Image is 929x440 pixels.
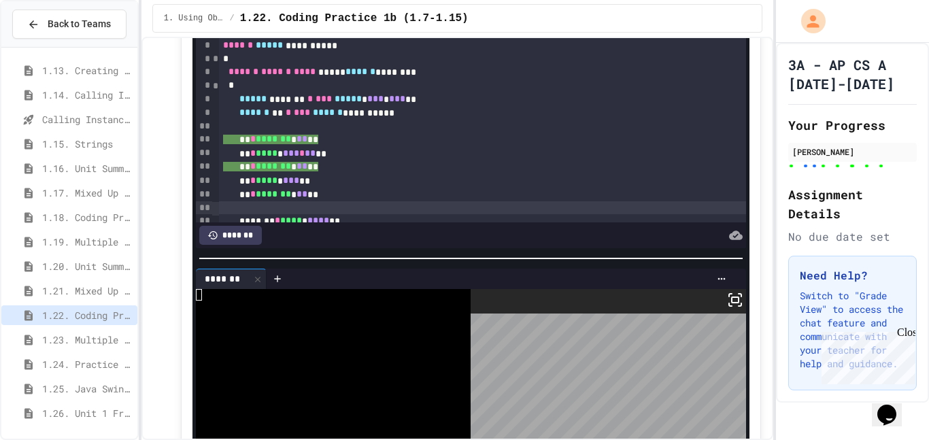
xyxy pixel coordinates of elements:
[42,357,132,371] span: 1.24. Practice Test for Objects (1.12-1.14)
[42,382,132,396] span: 1.25. Java Swing GUIs (optional)
[42,161,132,175] span: 1.16. Unit Summary 1a (1.1-1.6)
[872,386,915,426] iframe: chat widget
[42,88,132,102] span: 1.14. Calling Instance Methods
[42,333,132,347] span: 1.23. Multiple Choice Exercises for Unit 1b (1.9-1.15)
[788,185,917,223] h2: Assignment Details
[800,267,905,284] h3: Need Help?
[787,5,829,37] div: My Account
[792,146,913,158] div: [PERSON_NAME]
[48,17,111,31] span: Back to Teams
[42,186,132,200] span: 1.17. Mixed Up Code Practice 1.1-1.6
[42,137,132,151] span: 1.15. Strings
[788,229,917,245] div: No due date set
[788,116,917,135] h2: Your Progress
[42,210,132,224] span: 1.18. Coding Practice 1a (1.1-1.6)
[800,289,905,371] p: Switch to "Grade View" to access the chat feature and communicate with your teacher for help and ...
[42,259,132,273] span: 1.20. Unit Summary 1b (1.7-1.15)
[12,10,126,39] button: Back to Teams
[42,112,132,126] span: Calling Instance Methods - Topic 1.14
[5,5,94,86] div: Chat with us now!Close
[788,55,917,93] h1: 3A - AP CS A [DATE]-[DATE]
[42,284,132,298] span: 1.21. Mixed Up Code Practice 1b (1.7-1.15)
[816,326,915,384] iframe: chat widget
[229,13,234,24] span: /
[42,63,132,78] span: 1.13. Creating and Initializing Objects: Constructors
[164,13,224,24] span: 1. Using Objects and Methods
[42,406,132,420] span: 1.26. Unit 1 Free Response Question (FRQ) Practice
[42,235,132,249] span: 1.19. Multiple Choice Exercises for Unit 1a (1.1-1.6)
[42,308,132,322] span: 1.22. Coding Practice 1b (1.7-1.15)
[240,10,469,27] span: 1.22. Coding Practice 1b (1.7-1.15)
